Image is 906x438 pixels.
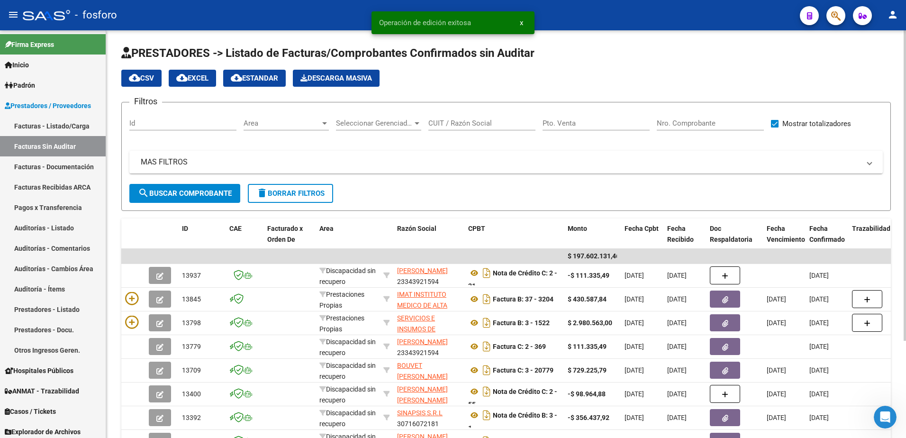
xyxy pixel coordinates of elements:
[397,385,448,404] span: [PERSON_NAME] [PERSON_NAME]
[182,414,201,421] span: 13392
[244,119,320,128] span: Area
[121,46,535,60] span: PRESTADORES -> Listado de Facturas/Comprobantes Confirmados sin Auditar
[480,363,493,378] i: Descargar documento
[182,272,201,279] span: 13937
[568,390,606,398] strong: -$ 98.964,88
[397,289,461,309] div: 30697598266
[129,72,140,83] mat-icon: cloud_download
[782,118,851,129] span: Mostrar totalizadores
[625,366,644,374] span: [DATE]
[625,343,644,350] span: [DATE]
[568,319,612,327] strong: $ 2.980.563,00
[5,365,73,376] span: Hospitales Públicos
[319,291,364,309] span: Prestaciones Propias
[397,291,447,320] span: IMAT INSTITUTO MEDICO DE ALTA TECNOLOGIA SA
[667,295,687,303] span: [DATE]
[625,272,644,279] span: [DATE]
[397,265,461,285] div: 23343921594
[667,414,687,421] span: [DATE]
[129,184,240,203] button: Buscar Comprobante
[319,409,376,428] span: Discapacidad sin recupero
[809,295,829,303] span: [DATE]
[667,390,687,398] span: [DATE]
[480,339,493,354] i: Descargar documento
[564,219,621,260] datatable-header-cell: Monto
[767,295,786,303] span: [DATE]
[625,390,644,398] span: [DATE]
[129,95,162,108] h3: Filtros
[319,362,376,380] span: Discapacidad sin recupero
[397,338,448,346] span: [PERSON_NAME]
[809,366,829,374] span: [DATE]
[5,406,56,417] span: Casos / Tickets
[852,225,890,232] span: Trazabilidad
[493,319,550,327] strong: Factura B: 3 - 1522
[141,157,860,167] mat-panel-title: MAS FILTROS
[621,219,663,260] datatable-header-cell: Fecha Cpbt
[809,225,845,243] span: Fecha Confirmado
[293,70,380,87] app-download-masive: Descarga masiva de comprobantes (adjuntos)
[667,225,694,243] span: Fecha Recibido
[767,225,805,243] span: Fecha Vencimiento
[231,74,278,82] span: Estandar
[468,269,557,290] strong: Nota de Crédito C: 2 - 21
[568,414,609,421] strong: -$ 356.437,92
[5,80,35,91] span: Padrón
[625,319,644,327] span: [DATE]
[397,360,461,380] div: 27214425020
[182,225,188,232] span: ID
[138,187,149,199] mat-icon: search
[397,408,461,428] div: 30716072181
[480,315,493,330] i: Descargar documento
[397,409,443,417] span: SINAPSIS S.R.L
[710,225,752,243] span: Doc Respaldatoria
[397,362,448,380] span: BOUVET [PERSON_NAME]
[267,225,303,243] span: Facturado x Orden De
[706,219,763,260] datatable-header-cell: Doc Respaldatoria
[229,225,242,232] span: CAE
[512,14,531,31] button: x
[625,225,659,232] span: Fecha Cpbt
[625,295,644,303] span: [DATE]
[8,9,19,20] mat-icon: menu
[182,319,201,327] span: 13798
[319,385,376,404] span: Discapacidad sin recupero
[5,427,81,437] span: Explorador de Archivos
[806,219,848,260] datatable-header-cell: Fecha Confirmado
[480,292,493,307] i: Descargar documento
[667,272,687,279] span: [DATE]
[182,366,201,374] span: 13709
[5,100,91,111] span: Prestadores / Proveedores
[767,390,786,398] span: [DATE]
[874,406,897,429] iframe: Intercom live chat
[568,225,587,232] span: Monto
[568,343,607,350] strong: $ 111.335,49
[887,9,898,20] mat-icon: person
[480,265,493,281] i: Descargar documento
[129,151,883,173] mat-expansion-panel-header: MAS FILTROS
[480,408,493,423] i: Descargar documento
[767,366,786,374] span: [DATE]
[568,252,620,260] span: $ 197.602.131,46
[379,18,471,27] span: Operación de edición exitosa
[568,295,607,303] strong: $ 430.587,84
[468,388,557,408] strong: Nota de Crédito C: 2 - 55
[480,384,493,399] i: Descargar documento
[809,319,829,327] span: [DATE]
[263,219,316,260] datatable-header-cell: Facturado x Orden De
[767,414,786,421] span: [DATE]
[319,338,376,356] span: Discapacidad sin recupero
[319,225,334,232] span: Area
[293,70,380,87] button: Descarga Masiva
[319,267,376,285] span: Discapacidad sin recupero
[256,189,325,198] span: Borrar Filtros
[121,70,162,87] button: CSV
[178,219,226,260] datatable-header-cell: ID
[809,414,829,421] span: [DATE]
[663,219,706,260] datatable-header-cell: Fecha Recibido
[226,219,263,260] datatable-header-cell: CAE
[809,390,829,398] span: [DATE]
[468,411,557,432] strong: Nota de Crédito B: 3 - 1
[223,70,286,87] button: Estandar
[5,39,54,50] span: Firma Express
